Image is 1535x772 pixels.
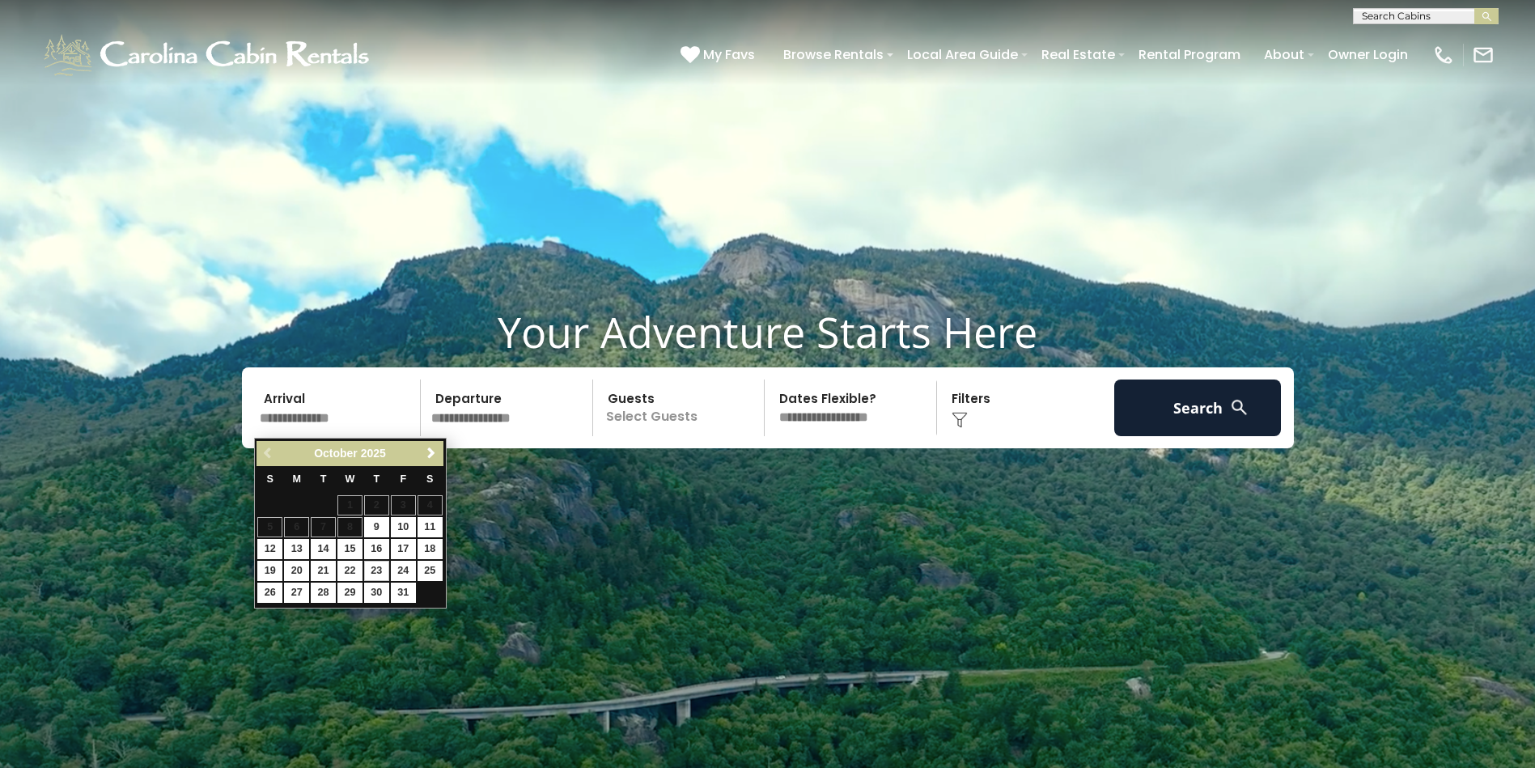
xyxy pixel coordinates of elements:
a: Rental Program [1130,40,1249,69]
a: My Favs [681,45,759,66]
a: 25 [418,561,443,581]
a: 23 [364,561,389,581]
a: 12 [257,539,282,559]
a: 30 [364,583,389,603]
a: 16 [364,539,389,559]
img: phone-regular-white.png [1432,44,1455,66]
p: Select Guests [598,380,765,436]
a: 20 [284,561,309,581]
a: Real Estate [1033,40,1123,69]
span: Wednesday [346,473,355,485]
img: mail-regular-white.png [1472,44,1495,66]
span: Thursday [374,473,380,485]
a: About [1256,40,1312,69]
a: 11 [418,517,443,537]
a: 18 [418,539,443,559]
img: search-regular-white.png [1229,397,1249,418]
span: October [314,447,358,460]
a: 31 [391,583,416,603]
a: 28 [311,583,336,603]
a: 14 [311,539,336,559]
a: 26 [257,583,282,603]
a: Browse Rentals [775,40,892,69]
a: Next [422,443,442,464]
a: 19 [257,561,282,581]
span: Friday [400,473,406,485]
span: Next [425,447,438,460]
a: 17 [391,539,416,559]
a: Local Area Guide [899,40,1026,69]
h1: Your Adventure Starts Here [12,307,1523,357]
a: 13 [284,539,309,559]
span: Saturday [426,473,433,485]
a: 21 [311,561,336,581]
a: Owner Login [1320,40,1416,69]
span: Tuesday [320,473,327,485]
span: 2025 [361,447,386,460]
img: White-1-1-2.png [40,31,376,79]
span: My Favs [703,45,755,65]
a: 29 [337,583,363,603]
span: Monday [292,473,301,485]
a: 10 [391,517,416,537]
button: Search [1114,380,1282,436]
span: Sunday [267,473,274,485]
a: 15 [337,539,363,559]
a: 9 [364,517,389,537]
a: 27 [284,583,309,603]
a: 24 [391,561,416,581]
a: 22 [337,561,363,581]
img: filter--v1.png [952,412,968,428]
